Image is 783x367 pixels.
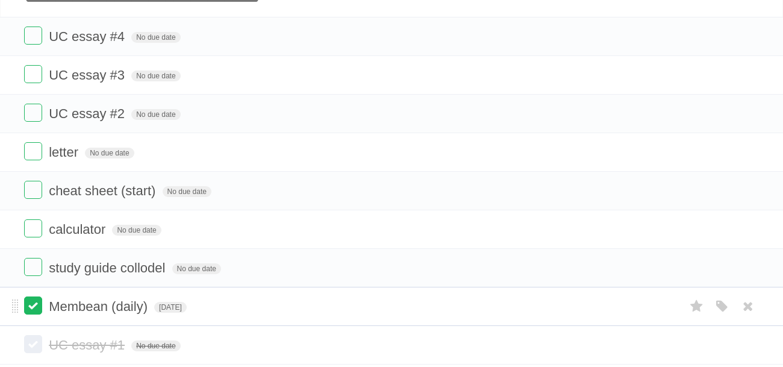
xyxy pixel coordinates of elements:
[24,27,42,45] label: Done
[49,222,108,237] span: calculator
[685,296,708,316] label: Star task
[154,302,187,313] span: [DATE]
[49,337,128,353] span: UC essay #1
[24,142,42,160] label: Done
[24,104,42,122] label: Done
[24,335,42,353] label: Done
[131,109,180,120] span: No due date
[85,148,134,158] span: No due date
[112,225,161,236] span: No due date
[49,145,81,160] span: letter
[24,219,42,237] label: Done
[172,263,221,274] span: No due date
[49,299,151,314] span: Membean (daily)
[49,260,168,275] span: study guide collodel
[131,71,180,81] span: No due date
[49,67,128,83] span: UC essay #3
[49,183,158,198] span: cheat sheet (start)
[163,186,211,197] span: No due date
[131,32,180,43] span: No due date
[49,29,128,44] span: UC essay #4
[49,106,128,121] span: UC essay #2
[24,181,42,199] label: Done
[24,296,42,315] label: Done
[131,340,180,351] span: No due date
[24,258,42,276] label: Done
[24,65,42,83] label: Done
